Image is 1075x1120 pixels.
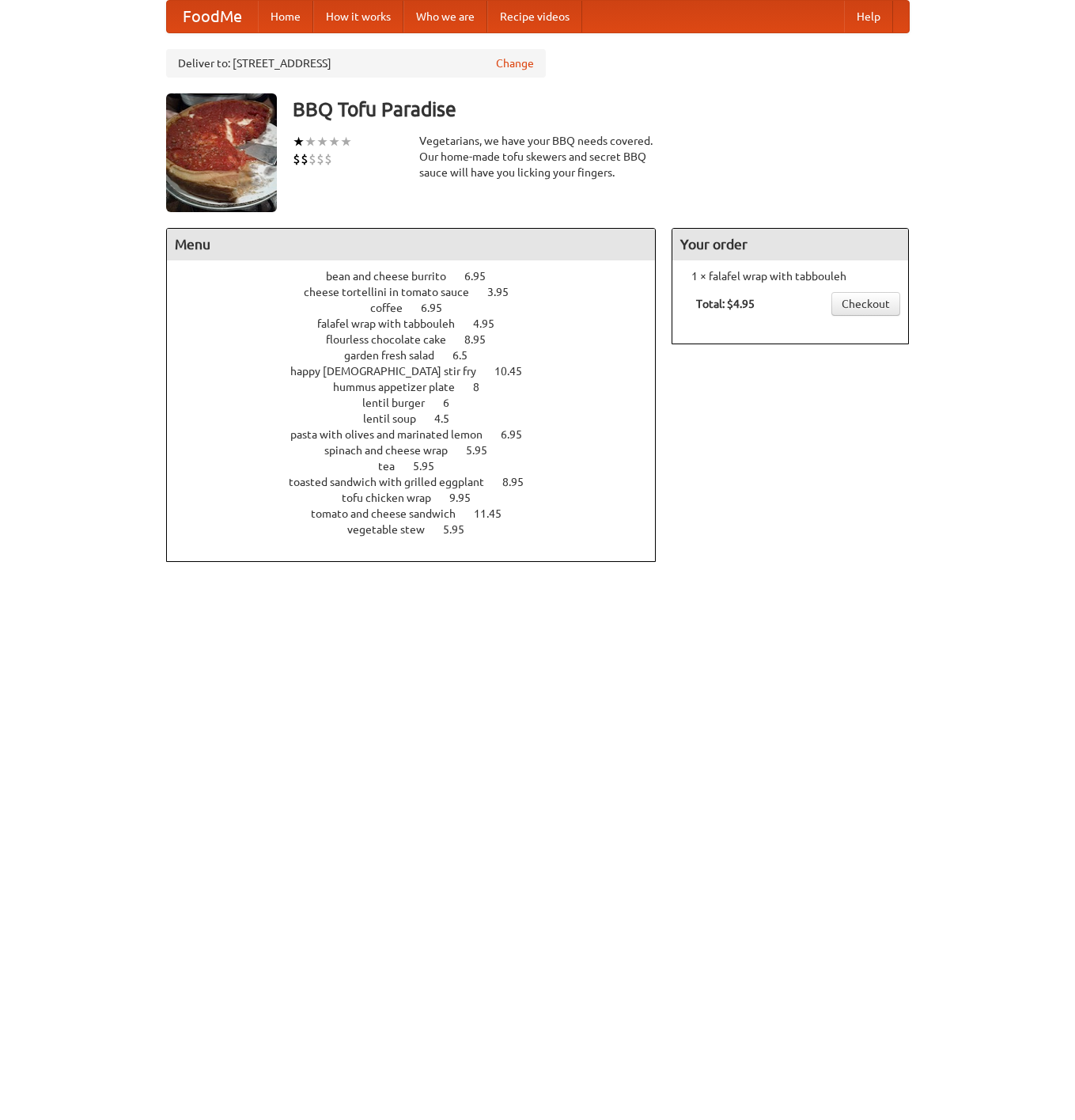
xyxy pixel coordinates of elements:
[502,476,539,488] span: 8.95
[313,1,403,32] a: How it works
[413,460,450,473] span: 5.95
[326,270,515,283] a: bean and cheese burrito 6.95
[305,133,316,150] li: ★
[317,317,524,330] a: falafel wrap with tabbouleh 4.95
[311,507,471,520] span: tomato and cheese sandwich
[308,150,316,168] li: $
[289,476,500,488] span: toasted sandwich with grilled eggplant
[342,492,500,504] a: tofu chicken wrap 9.95
[474,507,517,520] span: 11.45
[362,397,441,409] span: lentil burger
[473,317,510,330] span: 4.95
[317,317,471,330] span: falafel wrap with tabbouleh
[452,349,483,362] span: 6.5
[449,492,486,504] span: 9.95
[473,381,495,393] span: 8
[340,133,352,150] li: ★
[166,49,546,78] div: Deliver to: [STREET_ADDRESS]
[289,476,553,488] a: toasted sandwich with grilled eggplant 8.95
[464,333,502,346] span: 8.95
[434,412,465,425] span: 4.5
[326,270,462,283] span: bean and cheese burrito
[304,286,538,298] a: cheese tortellini in tomato sauce 3.95
[293,150,301,168] li: $
[464,270,502,283] span: 6.95
[844,1,893,32] a: Help
[496,55,534,71] a: Change
[167,1,258,32] a: FoodMe
[672,229,908,260] h4: Your order
[421,302,458,314] span: 6.95
[328,133,340,150] li: ★
[326,333,515,346] a: flourless chocolate cake 8.95
[316,133,328,150] li: ★
[344,349,497,362] a: garden fresh salad 6.5
[333,381,471,393] span: hummus appetizer plate
[344,349,450,362] span: garden fresh salad
[258,1,313,32] a: Home
[378,460,464,473] a: tea 5.95
[290,365,492,378] span: happy [DEMOGRAPHIC_DATA] stir fry
[347,523,441,536] span: vegetable stew
[324,444,517,457] a: spinach and cheese wrap 5.95
[487,1,582,32] a: Recipe videos
[494,365,538,378] span: 10.45
[370,302,418,314] span: coffee
[370,302,471,314] a: coffee 6.95
[696,298,755,310] b: Total: $4.95
[324,444,464,457] span: spinach and cheese wrap
[301,150,308,168] li: $
[363,412,432,425] span: lentil soup
[831,292,900,316] a: Checkout
[333,381,509,393] a: hummus appetizer plate 8
[680,268,900,284] li: 1 × falafel wrap with tabbouleh
[347,523,494,536] a: vegetable stew 5.95
[362,397,479,409] a: lentil burger 6
[324,150,332,168] li: $
[443,523,480,536] span: 5.95
[419,133,657,180] div: Vegetarians, we have your BBQ needs covered. Our home-made tofu skewers and secret BBQ sauce will...
[290,365,551,378] a: happy [DEMOGRAPHIC_DATA] stir fry 10.45
[378,460,411,473] span: tea
[166,93,277,212] img: angular.jpg
[403,1,487,32] a: Who we are
[167,229,656,260] h4: Menu
[290,428,498,441] span: pasta with olives and marinated lemon
[342,492,447,504] span: tofu chicken wrap
[487,286,524,298] span: 3.95
[311,507,531,520] a: tomato and cheese sandwich 11.45
[501,428,538,441] span: 6.95
[466,444,503,457] span: 5.95
[304,286,485,298] span: cheese tortellini in tomato sauce
[290,428,551,441] a: pasta with olives and marinated lemon 6.95
[293,133,305,150] li: ★
[293,93,910,125] h3: BBQ Tofu Paradise
[443,397,465,409] span: 6
[363,412,479,425] a: lentil soup 4.5
[326,333,462,346] span: flourless chocolate cake
[316,150,324,168] li: $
